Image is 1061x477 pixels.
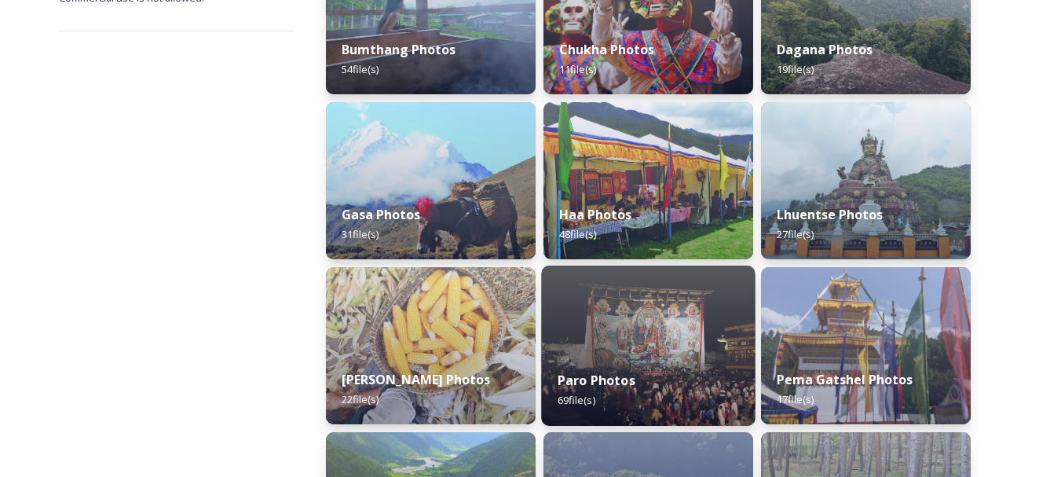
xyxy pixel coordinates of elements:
[559,227,596,241] span: 48 file(s)
[543,102,753,259] img: Haa%2520festival%2520story%2520image1.jpg
[777,371,913,388] strong: Pema Gatshel Photos
[326,102,536,259] img: gasa%2520story%2520image2.jpg
[342,371,490,388] strong: [PERSON_NAME] Photos
[342,62,379,76] span: 54 file(s)
[761,267,971,424] img: Festival%2520Header.jpg
[558,372,635,389] strong: Paro Photos
[326,267,536,424] img: mongar5.jpg
[342,227,379,241] span: 31 file(s)
[777,62,814,76] span: 19 file(s)
[559,62,596,76] span: 11 file(s)
[777,227,814,241] span: 27 file(s)
[777,206,883,223] strong: Lhuentse Photos
[342,206,420,223] strong: Gasa Photos
[558,393,595,407] span: 69 file(s)
[541,266,755,426] img: parofestivals%2520teaser.jpg
[559,41,654,58] strong: Chukha Photos
[342,392,379,406] span: 22 file(s)
[342,41,455,58] strong: Bumthang Photos
[559,206,631,223] strong: Haa Photos
[777,392,814,406] span: 17 file(s)
[777,41,873,58] strong: Dagana Photos
[761,102,971,259] img: Takila1%283%29.jpg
